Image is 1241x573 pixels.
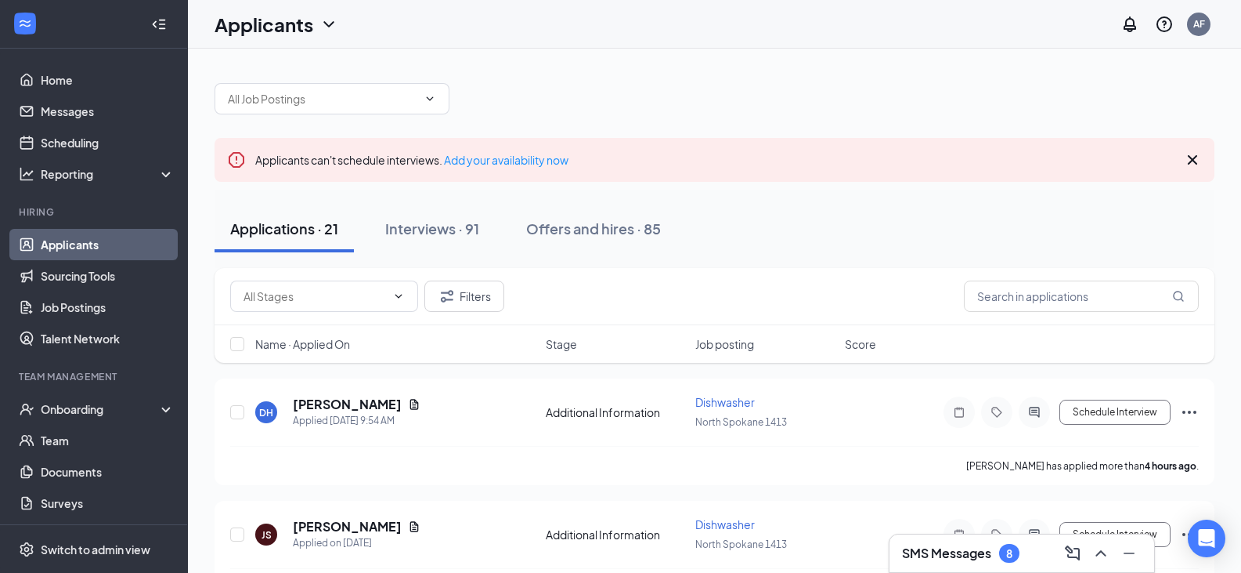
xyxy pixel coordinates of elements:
[41,323,175,354] a: Talent Network
[255,336,350,352] span: Name · Applied On
[293,413,420,429] div: Applied [DATE] 9:54 AM
[1155,15,1174,34] svg: QuestionInfo
[1063,544,1082,563] svg: ComposeMessage
[1006,547,1012,560] div: 8
[695,395,755,409] span: Dishwasher
[546,336,577,352] span: Stage
[41,96,175,127] a: Messages
[262,528,272,542] div: JS
[1145,460,1196,472] b: 4 hours ago
[293,535,420,551] div: Applied on [DATE]
[902,545,991,562] h3: SMS Messages
[1120,15,1139,34] svg: Notifications
[1091,544,1110,563] svg: ChevronUp
[41,292,175,323] a: Job Postings
[1060,541,1085,566] button: ComposeMessage
[444,153,568,167] a: Add your availability now
[1188,520,1225,557] div: Open Intercom Messenger
[695,416,787,428] span: North Spokane 1413
[259,406,273,419] div: DH
[385,219,479,238] div: Interviews · 91
[1180,403,1199,422] svg: Ellipses
[41,127,175,158] a: Scheduling
[293,396,402,413] h5: [PERSON_NAME]
[1193,17,1205,31] div: AF
[1120,544,1138,563] svg: Minimize
[41,425,175,456] a: Team
[392,290,405,303] svg: ChevronDown
[41,260,175,292] a: Sourcing Tools
[41,401,161,417] div: Onboarding
[526,219,661,238] div: Offers and hires · 85
[1180,525,1199,544] svg: Ellipses
[244,288,386,305] input: All Stages
[1183,151,1202,169] svg: Cross
[438,287,456,306] svg: Filter
[845,336,876,352] span: Score
[230,219,338,238] div: Applications · 21
[546,404,686,420] div: Additional Information
[408,520,420,533] svg: Document
[1172,290,1185,303] svg: MagnifyingGlass
[19,166,34,182] svg: Analysis
[695,336,754,352] span: Job posting
[41,542,150,557] div: Switch to admin view
[17,16,33,31] svg: WorkstreamLogo
[1059,522,1171,547] button: Schedule Interview
[41,166,175,182] div: Reporting
[424,281,504,312] button: Filter Filters
[293,518,402,535] h5: [PERSON_NAME]
[950,406,969,419] svg: Note
[319,15,338,34] svg: ChevronDown
[966,459,1199,473] p: [PERSON_NAME] has applied more than .
[695,517,755,531] span: Dishwasher
[19,542,34,557] svg: Settings
[546,527,686,542] div: Additional Information
[424,92,436,105] svg: ChevronDown
[41,64,175,96] a: Home
[19,205,171,219] div: Hiring
[227,151,246,169] svg: Error
[1088,541,1113,566] button: ChevronUp
[1025,528,1044,541] svg: ActiveChat
[41,456,175,488] a: Documents
[1117,541,1142,566] button: Minimize
[255,153,568,167] span: Applicants can't schedule interviews.
[987,406,1006,419] svg: Tag
[228,90,417,107] input: All Job Postings
[19,401,34,417] svg: UserCheck
[964,281,1199,312] input: Search in applications
[695,539,787,550] span: North Spokane 1413
[1059,400,1171,425] button: Schedule Interview
[41,229,175,260] a: Applicants
[151,16,167,32] svg: Collapse
[987,528,1006,541] svg: Tag
[19,370,171,383] div: Team Management
[41,488,175,519] a: Surveys
[950,528,969,541] svg: Note
[1025,406,1044,419] svg: ActiveChat
[215,11,313,38] h1: Applicants
[408,398,420,411] svg: Document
